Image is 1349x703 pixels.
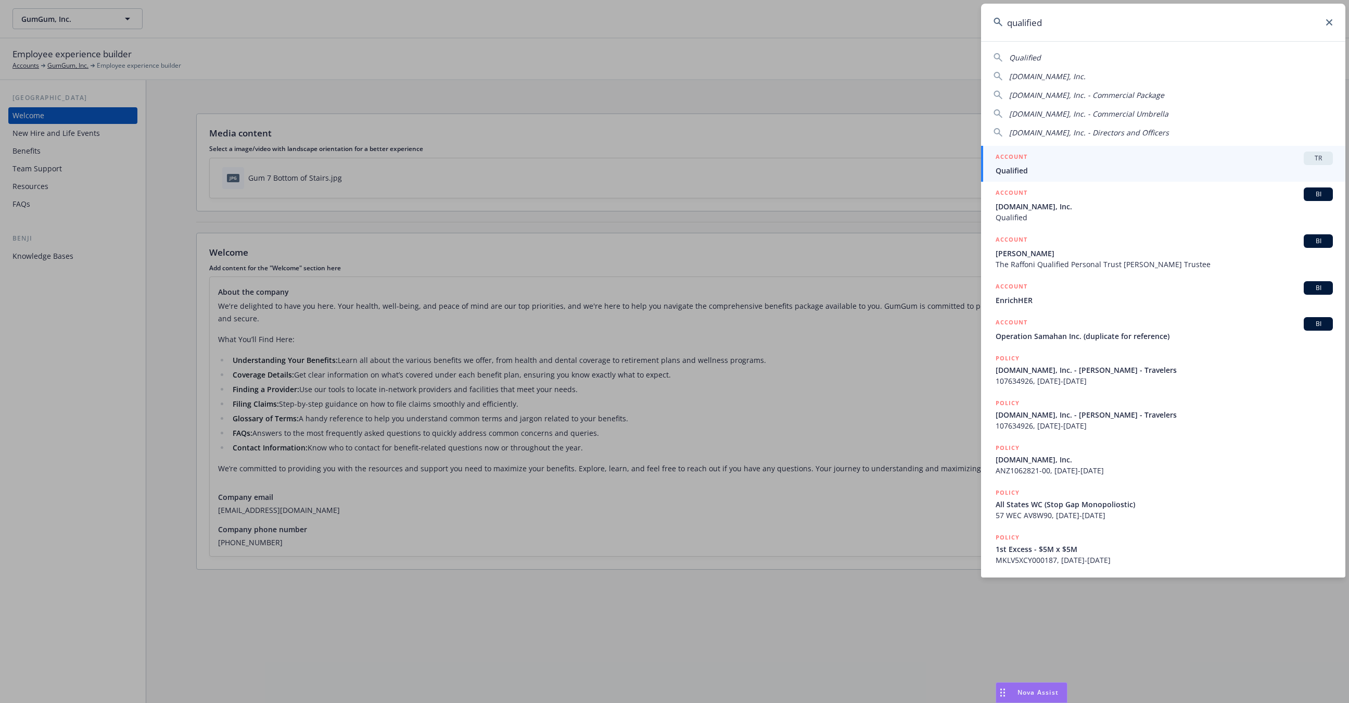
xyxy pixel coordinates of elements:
[996,532,1020,543] h5: POLICY
[1009,128,1169,137] span: [DOMAIN_NAME], Inc. - Directors and Officers
[996,281,1027,294] h5: ACCOUNT
[996,375,1333,386] span: 107634926, [DATE]-[DATE]
[996,544,1333,555] span: 1st Excess - $5M x $5M
[1308,319,1329,329] span: BI
[981,4,1345,41] input: Search...
[1009,90,1164,100] span: [DOMAIN_NAME], Inc. - Commercial Package
[996,295,1333,306] span: EnrichHER
[996,510,1333,521] span: 57 WEC AV8W90, [DATE]-[DATE]
[996,331,1333,342] span: Operation Samahan Inc. (duplicate for reference)
[996,409,1333,420] span: [DOMAIN_NAME], Inc. - [PERSON_NAME] - Travelers
[1308,283,1329,293] span: BI
[981,526,1345,571] a: POLICY1st Excess - $5M x $5MMKLV5XCY000187, [DATE]-[DATE]
[1009,109,1168,119] span: [DOMAIN_NAME], Inc. - Commercial Umbrella
[996,212,1333,223] span: Qualified
[996,152,1027,164] h5: ACCOUNT
[996,259,1333,270] span: The Raffoni Qualified Personal Trust [PERSON_NAME] Trustee
[981,182,1345,229] a: ACCOUNTBI[DOMAIN_NAME], Inc.Qualified
[996,420,1333,431] span: 107634926, [DATE]-[DATE]
[996,248,1333,259] span: [PERSON_NAME]
[981,229,1345,275] a: ACCOUNTBI[PERSON_NAME]The Raffoni Qualified Personal Trust [PERSON_NAME] Trustee
[1009,71,1086,81] span: [DOMAIN_NAME], Inc.
[996,398,1020,408] h5: POLICY
[1009,53,1041,62] span: Qualified
[996,683,1009,702] div: Drag to move
[996,682,1067,703] button: Nova Assist
[996,365,1333,375] span: [DOMAIN_NAME], Inc. - [PERSON_NAME] - Travelers
[981,392,1345,437] a: POLICY[DOMAIN_NAME], Inc. - [PERSON_NAME] - Travelers107634926, [DATE]-[DATE]
[981,482,1345,526] a: POLICYAll States WC (Stop Gap Monopoliostic)57 WEC AV8W90, [DATE]-[DATE]
[996,499,1333,510] span: All States WC (Stop Gap Monopoliostic)
[981,437,1345,482] a: POLICY[DOMAIN_NAME], Inc.ANZ1062821-00, [DATE]-[DATE]
[996,555,1333,566] span: MKLV5XCY000187, [DATE]-[DATE]
[996,465,1333,476] span: ANZ1062821-00, [DATE]-[DATE]
[981,146,1345,182] a: ACCOUNTTRQualified
[996,443,1020,453] h5: POLICY
[996,487,1020,498] h5: POLICY
[996,187,1027,200] h5: ACCOUNT
[1308,236,1329,246] span: BI
[996,454,1333,465] span: [DOMAIN_NAME], Inc.
[981,275,1345,311] a: ACCOUNTBIEnrichHER
[1017,688,1059,697] span: Nova Assist
[1308,190,1329,199] span: BI
[996,234,1027,247] h5: ACCOUNT
[996,165,1333,176] span: Qualified
[996,353,1020,363] h5: POLICY
[1308,154,1329,163] span: TR
[996,317,1027,330] h5: ACCOUNT
[981,347,1345,392] a: POLICY[DOMAIN_NAME], Inc. - [PERSON_NAME] - Travelers107634926, [DATE]-[DATE]
[996,201,1333,212] span: [DOMAIN_NAME], Inc.
[981,311,1345,347] a: ACCOUNTBIOperation Samahan Inc. (duplicate for reference)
